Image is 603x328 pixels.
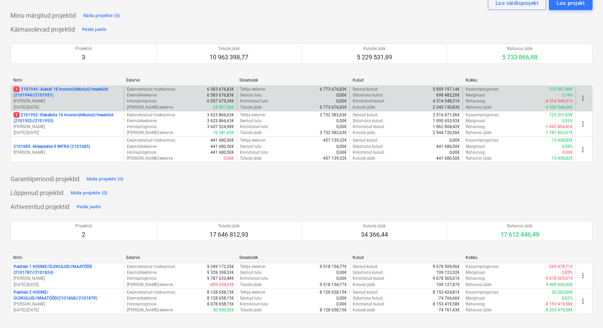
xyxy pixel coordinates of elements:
[336,118,347,124] p: 0,00€
[85,174,126,185] button: Näita projekte (0)
[466,301,486,307] p: Rahavoog :
[127,295,157,301] p: Eesmärkeelarve :
[466,255,573,260] div: Kokku
[353,112,378,118] p: Seotud kulud :
[466,98,486,104] p: Rahavoog :
[127,98,157,104] p: Hinnaprognoos :
[83,12,120,20] div: Näita projekte (0)
[209,230,248,239] p: 17 646 812,93
[127,144,157,150] p: Eesmärkeelarve :
[353,307,376,313] p: Kulude jääk :
[466,86,499,92] p: Kasumiprognoos :
[240,150,269,155] p: Kinnitatud tulu :
[579,94,587,102] span: more_vert
[466,92,486,98] p: Marginaal :
[545,124,573,130] p: -1 062 804,42€
[14,98,121,104] p: [PERSON_NAME]
[207,264,234,270] p: 9 249 172,35€
[336,295,347,301] p: 0,00€
[81,10,122,21] button: Näita projekte (0)
[14,301,121,307] p: [PERSON_NAME]
[127,118,157,124] p: Eesmärkeelarve :
[433,124,460,130] p: 1 062 804,42€
[10,189,63,197] p: Lõppenud projektid
[433,98,460,104] p: 4 314 548,51€
[80,24,108,35] button: Peida jaotis
[13,255,121,260] div: Nimi
[552,155,573,161] p: 15 458,82€
[433,118,460,124] p: 1 090 653,92€
[240,98,269,104] p: Kinnitatud tulu :
[466,264,499,270] p: Kasumiprognoos :
[14,264,121,288] div: Paldiski 1 HOONE/ÜLDKULUD//MAATÖÖD (2101787//2101824)[PERSON_NAME][DATE]-[DATE]
[568,295,603,328] iframe: Chat Widget
[353,98,385,104] p: Kinnitatud kulud :
[549,112,573,118] p: 125 057,65€
[320,264,347,270] p: 9 518 154,77€
[127,92,157,98] p: Eesmärkeelarve :
[210,150,234,155] p: 441 680,50€
[209,46,248,52] p: Tulude jääk
[207,276,234,281] p: 9 787 633,48€
[320,86,347,92] p: 6 773 676,83€
[500,223,539,229] p: Rahavoo jääk
[361,223,388,229] p: Kulude jääk
[75,46,92,52] p: Projektid
[353,264,378,270] p: Seotud kulud :
[240,155,262,161] p: Tulude jääk :
[210,137,234,143] p: 441 680,50€
[545,276,573,281] p: -9 678 505,61€
[353,276,385,281] p: Kinnitatud kulud :
[14,112,121,124] p: 2101952 - Rabaküla 16 hoone/üldkulud//maatööd (2101952//2101953)
[14,144,90,150] p: 2101685 - Mäepealse 9 INFRA (2101685)
[353,144,384,150] p: Sidumata kulud :
[14,282,121,288] p: [DATE] - [DATE]
[213,104,234,110] p: 25 997,50€
[127,104,174,110] p: [PERSON_NAME]-eelarve :
[466,137,499,143] p: Kasumiprognoos :
[240,289,266,295] p: Tellija eelarve :
[466,295,486,301] p: Marginaal :
[433,301,460,307] p: 8 153 419,58€
[438,295,460,301] p: -74 766,66€
[353,124,385,130] p: Kinnitatud kulud :
[240,92,262,98] p: Seotud tulu :
[549,86,573,92] p: 215 997,49€
[466,78,573,83] div: Kokku
[579,145,587,154] span: more_vert
[502,53,537,61] p: 5 733 866,88
[127,130,174,136] p: [PERSON_NAME]-eelarve :
[82,26,106,34] div: Peida jaotis
[127,301,157,307] p: Hinnaprognoos :
[10,203,69,211] p: Arhiveeritud projektid
[207,295,234,301] p: 8 128 658,15€
[562,92,573,98] p: 3,19%
[436,155,460,161] p: 441 680,50€
[14,307,121,313] p: [DATE] - [DATE]
[207,301,234,307] p: 8 078 658,15€
[436,282,460,288] p: 109 127,87€
[433,130,460,136] p: 2 544 720,56€
[240,130,262,136] p: Tulude jääk :
[320,130,347,136] p: 3 732 582,63€
[14,112,19,118] span: 3
[14,144,121,155] div: 2101685 -Mäepealse 9 INFRA (2101685)[PERSON_NAME]
[240,137,266,143] p: Tellija eelarve :
[353,137,378,143] p: Seotud kulud :
[336,270,347,276] p: 0,00€
[433,264,460,270] p: 9 678 509,96€
[466,150,486,155] p: Rahavoog :
[353,282,376,288] p: Kulude jääk :
[336,276,347,281] p: 0,00€
[336,124,347,130] p: 0,00€
[466,282,492,288] p: Rahavoo jääk :
[546,307,573,313] p: 8 203 419,58€
[433,289,460,295] p: 8 153 424,81€
[126,255,234,260] div: Eelarve
[10,175,79,183] p: Garantiiperioodi projektid
[240,276,269,281] p: Kinnitatud tulu :
[207,124,234,130] p: 3 607 524,98€
[207,118,234,124] p: 3 623 866,63€
[502,46,537,52] p: Rahavoo jääk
